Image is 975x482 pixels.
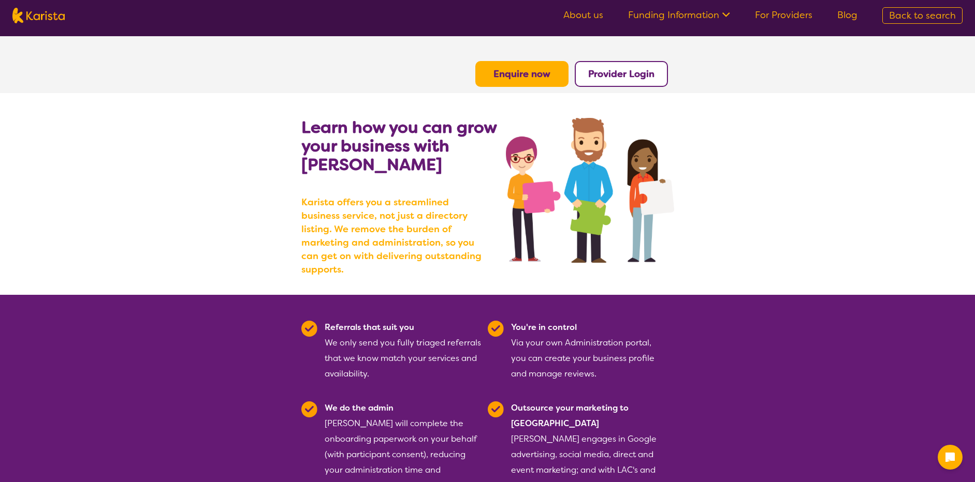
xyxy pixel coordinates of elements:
[889,9,956,22] span: Back to search
[325,320,482,382] div: We only send you fully triaged referrals that we know match your services and availability.
[488,401,504,417] img: Tick
[628,9,730,21] a: Funding Information
[575,61,668,87] button: Provider Login
[837,9,857,21] a: Blog
[325,402,394,413] b: We do the admin
[563,9,603,21] a: About us
[882,7,963,24] a: Back to search
[511,322,577,333] b: You're in control
[588,68,654,80] a: Provider Login
[301,116,497,175] b: Learn how you can grow your business with [PERSON_NAME]
[475,61,569,87] button: Enquire now
[755,9,812,21] a: For Providers
[511,402,629,429] b: Outsource your marketing to [GEOGRAPHIC_DATA]
[511,320,668,382] div: Via your own Administration portal, you can create your business profile and manage reviews.
[12,8,65,23] img: Karista logo
[301,195,488,276] b: Karista offers you a streamlined business service, not just a directory listing. We remove the bu...
[506,118,674,263] img: grow your business with Karista
[301,321,317,337] img: Tick
[493,68,550,80] a: Enquire now
[325,322,414,333] b: Referrals that suit you
[301,401,317,417] img: Tick
[488,321,504,337] img: Tick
